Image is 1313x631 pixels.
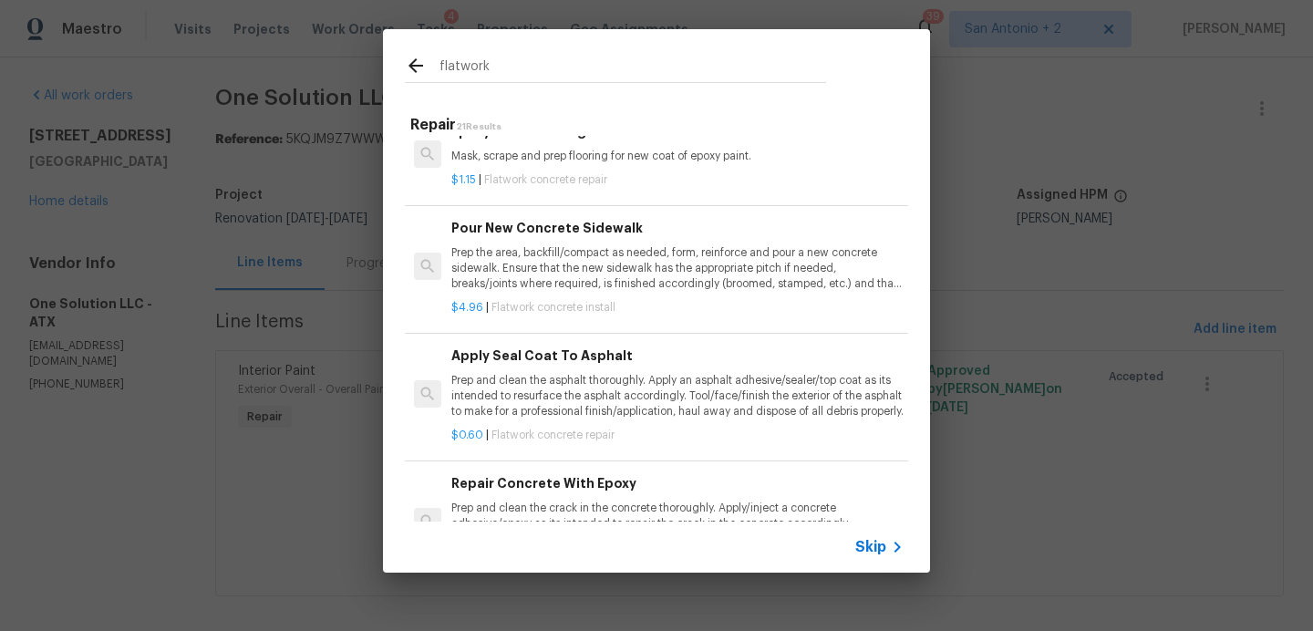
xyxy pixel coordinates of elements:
h6: Pour New Concrete Sidewalk [451,218,904,238]
p: Mask, scrape and prep flooring for new coat of epoxy paint. [451,149,904,164]
p: Prep and clean the asphalt thoroughly. Apply an asphalt adhesive/sealer/top coat as its intended ... [451,373,904,419]
h6: Apply Seal Coat To Asphalt [451,346,904,366]
h6: Repair Concrete With Epoxy [451,473,904,493]
span: Skip [855,538,886,556]
span: Flatwork concrete repair [484,174,607,185]
p: Prep and clean the crack in the concrete thoroughly. Apply/inject a concrete adhesive/epoxy as it... [451,501,904,547]
p: | [451,428,904,443]
p: | [451,300,904,315]
span: Flatwork concrete install [491,302,615,313]
span: $4.96 [451,302,483,313]
input: Search issues or repairs [439,55,826,82]
span: 21 Results [456,122,501,131]
h5: Repair [410,116,908,135]
p: Prep the area, backfill/compact as needed, form, reinforce and pour a new concrete sidewalk. Ensu... [451,245,904,292]
p: | [451,172,904,188]
span: Flatwork concrete repair [491,429,615,440]
span: $1.15 [451,174,476,185]
span: $0.60 [451,429,483,440]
